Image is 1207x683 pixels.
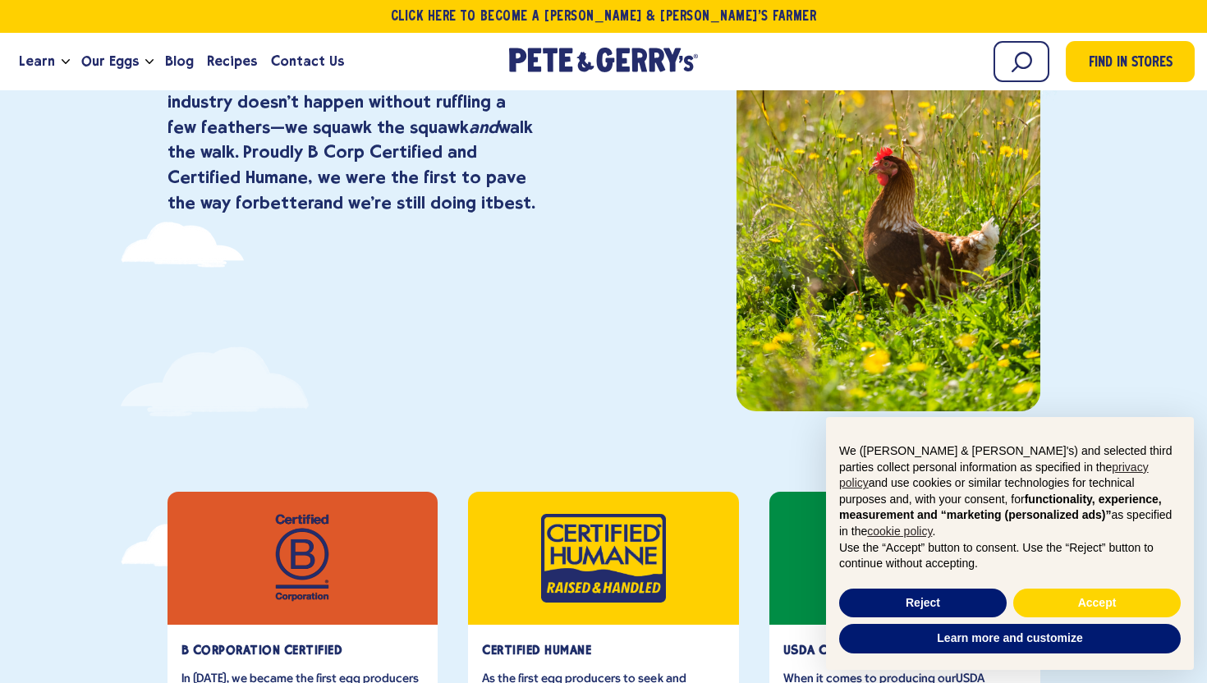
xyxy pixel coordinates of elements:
div: Notice [813,404,1207,683]
button: Open the dropdown menu for Learn [62,59,70,65]
p: Use the “Accept” button to consent. Use the “Reject” button to continue without accepting. [839,540,1181,572]
a: Find in Stores [1066,41,1195,82]
span: Blog [165,51,194,71]
strong: Certified Humane [482,643,591,658]
span: Our Eggs [81,51,139,71]
p: We ([PERSON_NAME] & [PERSON_NAME]'s) and selected third parties collect personal information as s... [839,443,1181,540]
strong: better [259,192,314,213]
a: Our Eggs [75,39,145,84]
a: Recipes [200,39,264,84]
a: cookie policy [867,525,932,538]
span: Recipes [207,51,257,71]
strong: USDA Certified Organic [783,643,935,658]
span: Learn [19,51,55,71]
strong: best [493,192,531,213]
span: Contact Us [271,51,344,71]
p: Setting a higher standard for farming practices and animal care across an entire industry doesn’t... [168,39,535,216]
strong: B Corporation Certified [181,643,343,658]
button: Open the dropdown menu for Our Eggs [145,59,154,65]
input: Search [994,41,1049,82]
a: Learn [12,39,62,84]
a: Contact Us [264,39,351,84]
button: Learn more and customize [839,624,1181,653]
button: Reject [839,589,1007,618]
a: Blog [158,39,200,84]
em: and [469,117,498,137]
span: Find in Stores [1089,53,1173,75]
button: Accept [1013,589,1181,618]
